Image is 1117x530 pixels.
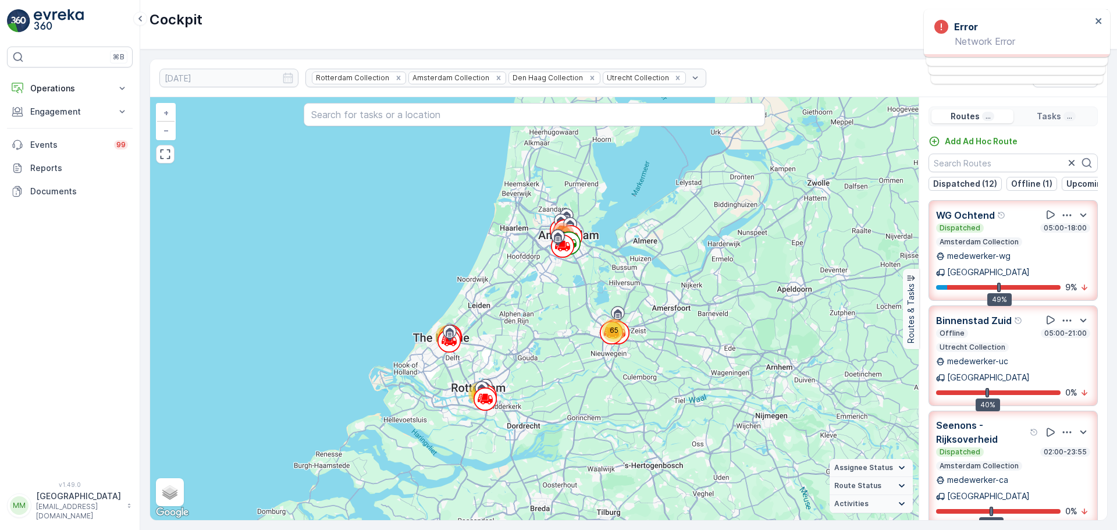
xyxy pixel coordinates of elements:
[113,52,124,62] p: ⌘B
[304,103,765,126] input: Search for tasks or a location
[610,326,618,335] span: 65
[905,283,917,343] p: Routes & Tasks
[30,106,109,118] p: Engagement
[36,490,121,502] p: [GEOGRAPHIC_DATA]
[947,474,1008,486] p: medewerker-ca
[929,136,1018,147] a: Add Ad Hoc Route
[929,154,1098,172] input: Search Routes
[984,112,992,121] p: ...
[933,178,997,190] p: Dispatched (12)
[976,399,1000,411] div: 40%
[1043,329,1088,338] p: 05:00-21:00
[1030,428,1039,437] div: Help Tooltip Icon
[834,463,893,472] span: Assignee Status
[30,162,128,174] p: Reports
[979,517,1004,530] div: 43%
[30,139,107,151] p: Events
[830,459,913,477] summary: Assignee Status
[7,180,133,203] a: Documents
[468,382,492,405] div: 73
[30,83,109,94] p: Operations
[951,111,980,122] p: Routes
[947,266,1030,278] p: [GEOGRAPHIC_DATA]
[1043,223,1088,233] p: 05:00-18:00
[834,481,881,490] span: Route Status
[987,293,1012,306] div: 49%
[938,237,1020,247] p: Amsterdam Collection
[7,490,133,521] button: MM[GEOGRAPHIC_DATA][EMAIL_ADDRESS][DOMAIN_NAME]
[997,211,1006,220] div: Help Tooltip Icon
[7,100,133,123] button: Engagement
[116,140,126,150] p: 99
[159,69,298,87] input: dd/mm/yyyy
[938,343,1006,352] p: Utrecht Collection
[153,505,191,520] img: Google
[834,499,869,508] span: Activities
[1095,16,1103,27] button: close
[36,502,121,521] p: [EMAIL_ADDRESS][DOMAIN_NAME]
[1011,178,1052,190] p: Offline (1)
[157,122,175,139] a: Zoom Out
[7,9,30,33] img: logo
[947,372,1030,383] p: [GEOGRAPHIC_DATA]
[7,156,133,180] a: Reports
[7,77,133,100] button: Operations
[947,250,1011,262] p: medewerker-wg
[830,477,913,495] summary: Route Status
[1065,282,1077,293] p: 9 %
[163,108,169,118] span: +
[830,495,913,513] summary: Activities
[954,20,978,34] h3: Error
[945,136,1018,147] p: Add Ad Hoc Route
[936,418,1027,446] p: Seenons - Rijksoverheid
[936,314,1012,328] p: Binnenstad Zuid
[938,447,981,457] p: Dispatched
[947,355,1008,367] p: medewerker-uc
[7,481,133,488] span: v 1.49.0
[934,36,1091,47] p: Network Error
[34,9,84,33] img: logo_light-DOdMpM7g.png
[929,177,1002,191] button: Dispatched (12)
[551,223,574,246] div: 241
[1043,447,1088,457] p: 02:00-23:55
[435,325,458,348] div: 42
[938,329,966,338] p: Offline
[150,10,202,29] p: Cockpit
[936,208,995,222] p: WG Ochtend
[602,319,625,342] div: 65
[938,223,981,233] p: Dispatched
[1006,177,1057,191] button: Offline (1)
[1066,112,1073,121] p: ...
[163,125,169,135] span: −
[1065,506,1077,517] p: 0 %
[30,186,128,197] p: Documents
[938,461,1020,471] p: Amsterdam Collection
[157,104,175,122] a: Zoom In
[157,479,183,505] a: Layers
[1037,111,1061,122] p: Tasks
[1065,387,1077,399] p: 0 %
[10,496,29,515] div: MM
[947,490,1030,502] p: [GEOGRAPHIC_DATA]
[7,133,133,156] a: Events99
[1014,316,1023,325] div: Help Tooltip Icon
[153,505,191,520] a: Open this area in Google Maps (opens a new window)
